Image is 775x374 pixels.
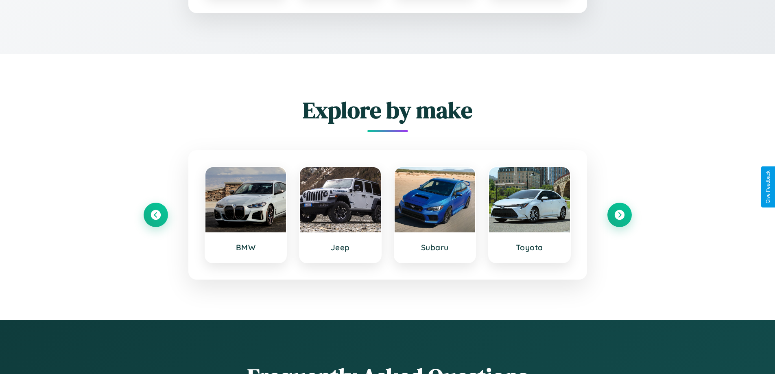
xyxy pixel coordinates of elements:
[214,243,278,252] h3: BMW
[144,94,632,126] h2: Explore by make
[765,171,771,203] div: Give Feedback
[403,243,467,252] h3: Subaru
[308,243,373,252] h3: Jeep
[497,243,562,252] h3: Toyota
